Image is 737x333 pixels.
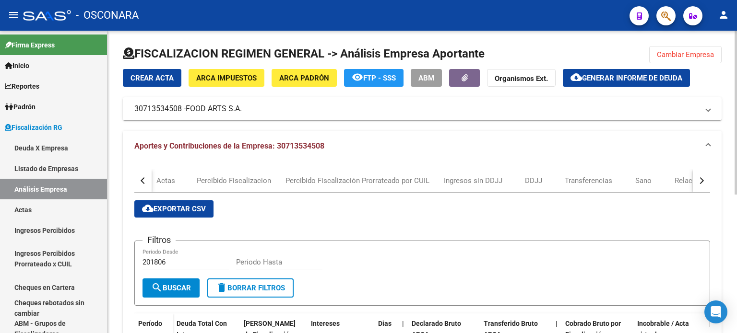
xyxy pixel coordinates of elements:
h1: FISCALIZACION REGIMEN GENERAL -> Análisis Empresa Aportante [123,46,485,61]
span: | [556,320,558,327]
strong: Organismos Ext. [495,74,548,83]
span: Cambiar Empresa [657,50,714,59]
span: ARCA Impuestos [196,74,257,82]
span: Inicio [5,60,29,71]
button: Cambiar Empresa [649,46,722,63]
span: Crear Acta [131,74,174,82]
div: Sano [635,175,652,186]
div: Percibido Fiscalización Prorrateado por CUIL [285,175,429,186]
button: Crear Acta [123,69,181,87]
span: ARCA Padrón [279,74,329,82]
span: Intereses [311,320,340,327]
span: Fiscalización RG [5,122,62,133]
mat-icon: search [151,282,163,293]
div: Percibido Fiscalizacion [197,175,271,186]
button: Exportar CSV [134,200,214,218]
mat-icon: menu [8,9,19,21]
button: Generar informe de deuda [563,69,690,87]
span: Reportes [5,81,39,92]
button: Borrar Filtros [207,278,294,298]
span: Período [138,320,162,327]
span: Exportar CSV [142,205,206,213]
span: Borrar Filtros [216,284,285,292]
button: ABM [411,69,442,87]
span: FTP - SSS [363,74,396,82]
mat-expansion-panel-header: 30713534508 -FOOD ARTS S.A. [123,97,722,120]
button: ARCA Impuestos [189,69,264,87]
mat-panel-title: 30713534508 - [134,103,699,114]
div: DDJJ [525,175,542,186]
span: Generar informe de deuda [582,74,682,82]
span: Buscar [151,284,191,292]
span: Padrón [5,102,36,112]
mat-icon: cloud_download [571,71,582,83]
mat-icon: remove_red_eye [352,71,363,83]
span: ABM [418,74,434,82]
span: Aportes y Contribuciones de la Empresa: 30713534508 [134,141,324,150]
mat-expansion-panel-header: Aportes y Contribuciones de la Empresa: 30713534508 [123,131,722,161]
div: Actas [156,175,175,186]
button: Buscar [143,278,200,298]
span: FOOD ARTS S.A. [186,103,242,114]
div: Ingresos sin DDJJ [444,175,502,186]
mat-icon: person [718,9,729,21]
div: Transferencias [565,175,612,186]
mat-icon: cloud_download [142,203,154,214]
h3: Filtros [143,233,176,247]
div: Open Intercom Messenger [704,300,727,323]
button: Organismos Ext. [487,69,556,87]
span: Dias [378,320,392,327]
button: FTP - SSS [344,69,404,87]
mat-icon: delete [216,282,227,293]
span: - OSCONARA [76,5,139,26]
span: Firma Express [5,40,55,50]
span: | [402,320,404,327]
button: ARCA Padrón [272,69,337,87]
